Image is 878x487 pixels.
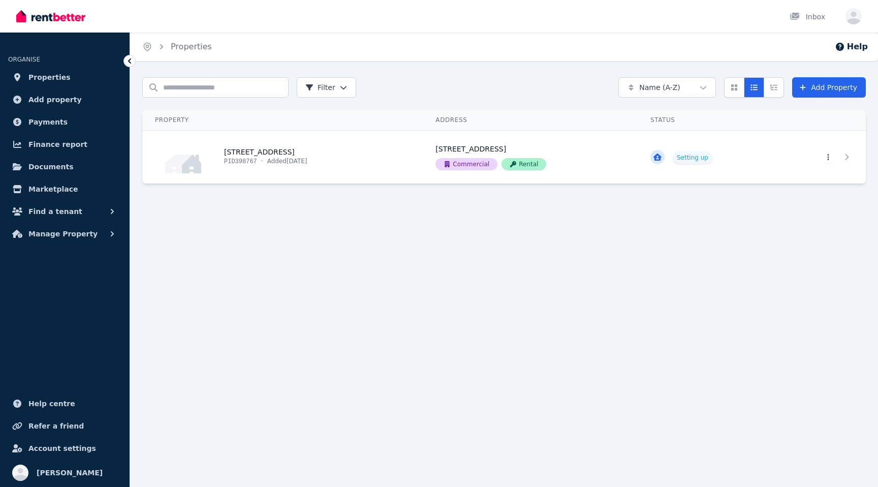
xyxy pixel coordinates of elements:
span: [PERSON_NAME] [37,467,103,479]
a: Help centre [8,393,121,414]
div: View options [724,77,784,98]
a: Finance report [8,134,121,155]
a: Refer a friend [8,416,121,436]
a: Payments [8,112,121,132]
span: ORGANISE [8,56,40,63]
span: Find a tenant [28,205,82,218]
a: View details for 5/3 Flowerdale Rd, Liverpool [143,131,423,184]
span: Documents [28,161,74,173]
a: Account settings [8,438,121,459]
a: Documents [8,157,121,177]
a: View details for 5/3 Flowerdale Rd, Liverpool [775,131,866,184]
a: Add property [8,89,121,110]
button: Expanded list view [764,77,784,98]
th: Status [638,110,775,131]
nav: Breadcrumb [130,33,224,61]
span: Refer a friend [28,420,84,432]
button: Compact list view [744,77,764,98]
button: Card view [724,77,744,98]
div: Inbox [790,12,825,22]
a: View details for 5/3 Flowerdale Rd, Liverpool [423,131,638,184]
button: Name (A-Z) [618,77,716,98]
span: Payments [28,116,68,128]
span: Finance report [28,138,87,150]
a: Add Property [792,77,866,98]
a: Properties [8,67,121,87]
button: Filter [297,77,356,98]
span: Filter [305,82,335,93]
img: RentBetter [16,9,85,24]
span: Add property [28,94,82,106]
button: Manage Property [8,224,121,244]
a: Marketplace [8,179,121,199]
span: Name (A-Z) [639,82,680,93]
button: Find a tenant [8,201,121,222]
span: Account settings [28,442,96,454]
span: Manage Property [28,228,98,240]
span: Marketplace [28,183,78,195]
button: Help [835,41,868,53]
th: Property [143,110,424,131]
span: Help centre [28,398,75,410]
span: Properties [28,71,71,83]
th: Address [423,110,638,131]
button: More options [821,151,835,163]
a: Properties [171,42,212,51]
a: View details for 5/3 Flowerdale Rd, Liverpool [638,131,775,184]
